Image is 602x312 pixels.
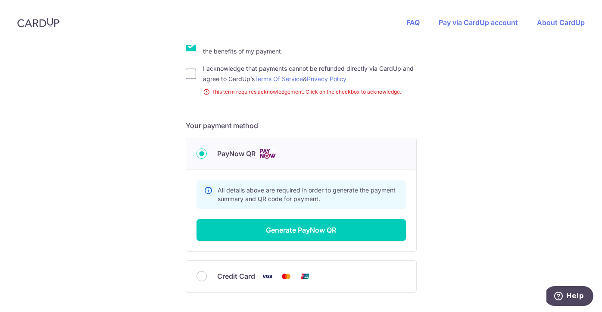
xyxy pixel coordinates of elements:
button: Generate PayNow QR [197,219,406,241]
span: Credit Card [217,271,255,281]
small: This term requires acknowledgement. Click on the checkbox to acknowledge. [203,88,417,96]
img: Visa [259,271,276,282]
img: Union Pay [296,271,314,282]
img: Cards logo [259,148,276,159]
img: Mastercard [278,271,295,282]
a: Pay via CardUp account [439,18,518,27]
label: I would like to receive more information that will guide me how to maximize the benefits of my pa... [203,36,417,57]
iframe: Opens a widget where you can find more information [546,286,593,308]
a: About CardUp [537,18,585,27]
a: Terms Of Service [254,75,303,82]
h5: Your payment method [186,120,417,131]
label: I acknowledge that payments cannot be refunded directly via CardUp and agree to CardUp’s & [203,63,417,84]
a: FAQ [406,18,420,27]
img: CardUp [17,17,59,28]
div: Credit Card Visa Mastercard Union Pay [197,271,406,282]
span: All details above are required in order to generate the payment summary and QR code for payment. [218,186,396,202]
span: PayNow QR [217,148,256,159]
div: PayNow QR Cards logo [197,148,406,159]
a: Privacy Policy [307,75,346,82]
